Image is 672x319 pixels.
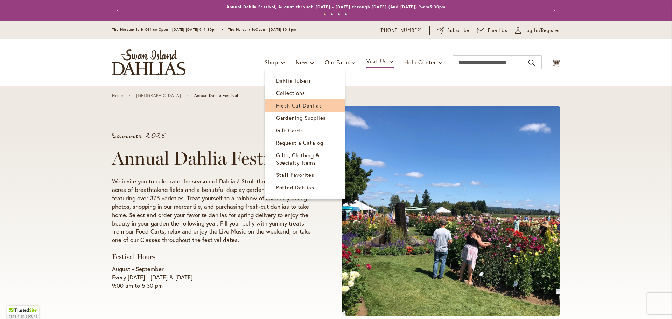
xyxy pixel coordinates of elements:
[136,93,181,98] a: [GEOGRAPHIC_DATA]
[112,148,316,169] h1: Annual Dahlia Festival
[437,27,469,34] a: Subscribe
[477,27,508,34] a: Email Us
[366,57,387,65] span: Visit Us
[255,27,296,32] span: Open - [DATE] 10-3pm
[265,58,278,66] span: Shop
[447,27,469,34] span: Subscribe
[226,4,446,9] a: Annual Dahlia Festival, August through [DATE] - [DATE] through [DATE] (And [DATE]) 9-am5:30pm
[112,177,316,244] p: We invite you to celebrate the season of Dahlias! Stroll through almost 50 acres of breathtaking ...
[524,27,560,34] span: Log In/Register
[112,49,185,75] a: store logo
[331,13,333,15] button: 2 of 4
[324,13,326,15] button: 1 of 4
[276,139,323,146] span: Request a Catalog
[276,77,311,84] span: Dahlia Tubers
[515,27,560,34] a: Log In/Register
[276,114,326,121] span: Gardening Supplies
[488,27,508,34] span: Email Us
[112,265,316,290] p: August - September Every [DATE] - [DATE] & [DATE] 9:00 am to 5:30 pm
[265,124,345,137] a: Gift Cards
[546,4,560,18] button: Next
[296,58,307,66] span: New
[276,184,314,191] span: Potted Dahlias
[112,93,123,98] a: Home
[379,27,422,34] a: [PHONE_NUMBER]
[404,58,436,66] span: Help Center
[276,152,320,166] span: Gifts, Clothing & Specialty Items
[276,102,322,109] span: Fresh Cut Dahlias
[325,58,349,66] span: Our Farm
[112,252,316,261] h3: Festival Hours
[112,27,255,32] span: The Mercantile & Office Open - [DATE]-[DATE] 9-4:30pm / The Mercantile
[112,4,126,18] button: Previous
[276,89,305,96] span: Collections
[345,13,347,15] button: 4 of 4
[338,13,340,15] button: 3 of 4
[112,132,316,139] p: Summer 2025
[194,93,238,98] span: Annual Dahlia Festival
[276,171,314,178] span: Staff Favorites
